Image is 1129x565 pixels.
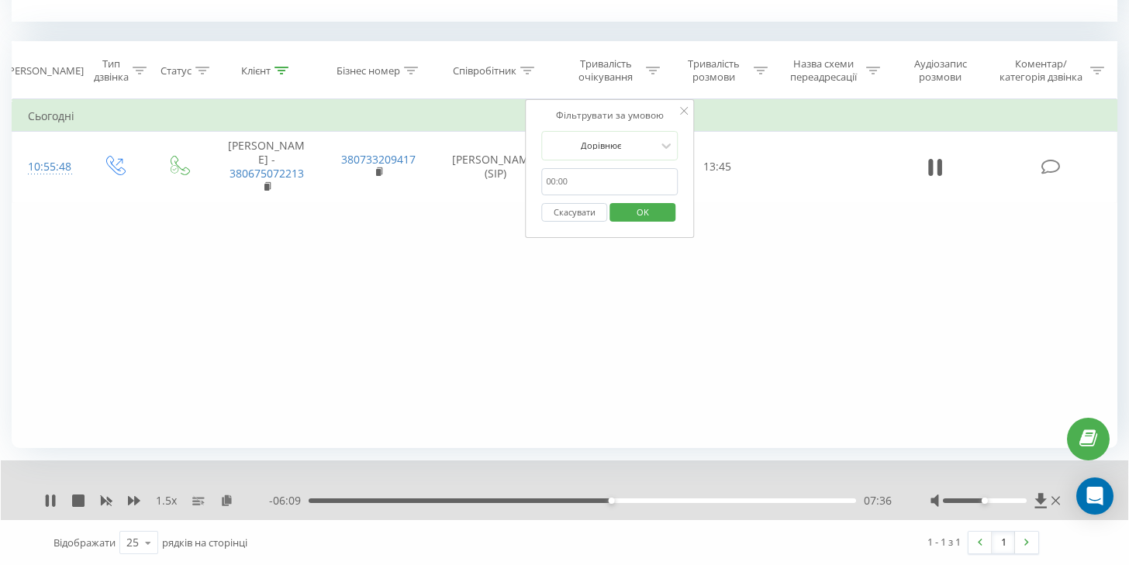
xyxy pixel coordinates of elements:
td: [PERSON_NAME] (SIP) [435,132,556,203]
div: 1 - 1 з 1 [927,534,961,549]
button: OK [609,203,675,222]
td: [PERSON_NAME] - [210,132,323,203]
div: Співробітник [453,64,516,78]
div: 10:55:48 [28,152,66,182]
span: 07:36 [864,493,892,508]
div: Статус [161,64,192,78]
a: 380675072213 [230,166,304,181]
input: 00:00 [541,168,678,195]
div: Клієнт [241,64,271,78]
span: 1.5 x [156,493,177,508]
div: Фільтрувати за умовою [541,108,678,123]
div: [PERSON_NAME] [5,64,84,78]
span: - 06:09 [269,493,309,508]
a: 1 [992,532,1015,553]
div: Аудіозапис розмови [898,57,984,84]
span: рядків на сторінці [162,536,247,549]
td: 13:45 [664,132,772,203]
button: Скасувати [541,203,607,222]
td: Сьогодні [12,101,1117,132]
span: OK [621,200,665,224]
span: Відображати [54,536,116,549]
div: Accessibility label [609,498,615,504]
div: Тип дзвінка [94,57,129,84]
div: Тривалість очікування [570,57,642,84]
div: 25 [126,535,139,550]
div: Коментар/категорія дзвінка [996,57,1086,84]
div: Accessibility label [982,498,988,504]
div: Бізнес номер [337,64,400,78]
div: Назва схеми переадресації [785,57,862,84]
div: Open Intercom Messenger [1076,477,1113,515]
a: 380733209417 [341,152,416,167]
div: Тривалість розмови [678,57,750,84]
